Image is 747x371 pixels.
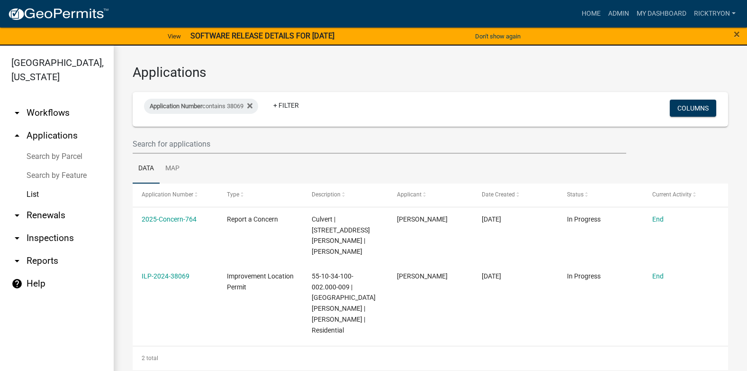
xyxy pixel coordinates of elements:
[11,232,23,244] i: arrow_drop_down
[227,215,278,223] span: Report a Concern
[734,28,740,41] span: ×
[471,28,524,44] button: Don't show again
[11,255,23,267] i: arrow_drop_down
[643,184,728,206] datatable-header-cell: Current Activity
[133,65,728,81] h3: Applications
[652,191,692,198] span: Current Activity
[578,5,604,23] a: Home
[312,191,341,198] span: Description
[482,272,501,280] span: 10/04/2024
[133,346,728,370] div: 2 total
[633,5,690,23] a: My Dashboard
[397,272,448,280] span: Dan Everett
[11,107,23,119] i: arrow_drop_down
[227,191,239,198] span: Type
[567,215,601,223] span: In Progress
[142,191,193,198] span: Application Number
[388,184,473,206] datatable-header-cell: Applicant
[312,272,376,334] span: 55-10-34-100-002.000-009 | 6924 PINTO PL | Dan Everett | Residential
[558,184,643,206] datatable-header-cell: Status
[144,99,258,114] div: contains 38069
[670,100,716,117] button: Columns
[133,154,160,184] a: Data
[142,215,197,223] a: 2025-Concern-764
[303,184,388,206] datatable-header-cell: Description
[567,191,584,198] span: Status
[604,5,633,23] a: Admin
[160,154,185,184] a: Map
[652,215,664,223] a: End
[397,215,448,223] span: Amy Baker
[227,272,294,291] span: Improvement Location Permit
[473,184,558,206] datatable-header-cell: Date Created
[11,278,23,289] i: help
[652,272,664,280] a: End
[11,130,23,141] i: arrow_drop_up
[266,97,306,114] a: + Filter
[397,191,422,198] span: Applicant
[133,184,218,206] datatable-header-cell: Application Number
[150,102,202,110] span: Application Number
[190,31,334,40] strong: SOFTWARE RELEASE DETAILS FOR [DATE]
[164,28,185,44] a: View
[11,210,23,221] i: arrow_drop_down
[690,5,739,23] a: ricktryon
[482,215,501,223] span: 02/25/2025
[142,272,189,280] a: ILP-2024-38069
[567,272,601,280] span: In Progress
[312,215,370,255] span: Culvert | 1583 S Arthur Rd | Christopher Lofton
[482,191,515,198] span: Date Created
[133,134,626,154] input: Search for applications
[218,184,303,206] datatable-header-cell: Type
[734,28,740,40] button: Close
